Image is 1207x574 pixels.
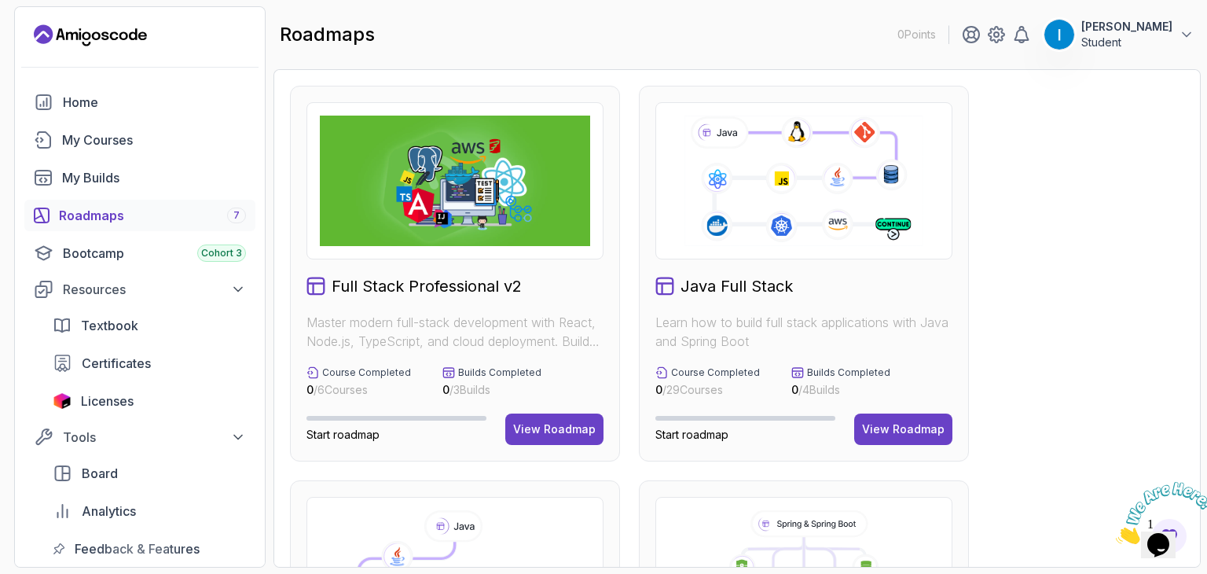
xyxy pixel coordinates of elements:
a: Landing page [34,23,147,48]
span: 0 [655,383,662,396]
div: Roadmaps [59,206,246,225]
p: 0 Points [897,27,936,42]
a: feedback [43,533,255,565]
h2: roadmaps [280,22,375,47]
a: bootcamp [24,237,255,269]
div: Resources [63,280,246,299]
a: licenses [43,385,255,417]
a: roadmaps [24,200,255,231]
div: Home [63,93,246,112]
div: Tools [63,428,246,447]
p: [PERSON_NAME] [1081,19,1172,35]
button: Resources [24,275,255,304]
span: 7 [233,209,240,222]
h2: Full Stack Professional v2 [332,275,522,297]
button: View Roadmap [854,414,952,445]
iframe: chat widget [1110,476,1207,550]
p: / 3 Builds [442,382,541,398]
div: Bootcamp [63,244,246,263]
img: Full Stack Professional v2 [320,116,590,246]
span: Licenses [81,392,134,410]
p: Course Completed [322,366,411,379]
p: / 4 Builds [791,382,890,398]
a: board [43,458,255,489]
a: home [24,86,255,118]
img: user profile image [1044,20,1074,50]
span: 0 [306,383,314,396]
div: View Roadmap [513,421,596,437]
a: courses [24,124,255,156]
button: View Roadmap [505,414,603,445]
span: Cohort 3 [201,247,242,259]
a: analytics [43,495,255,527]
p: Learn how to build full stack applications with Java and Spring Boot [655,313,952,351]
span: Textbook [81,316,138,335]
p: Course Completed [671,366,760,379]
button: user profile image[PERSON_NAME]Student [1044,19,1194,50]
div: My Builds [62,168,246,187]
span: 0 [442,383,449,396]
div: View Roadmap [862,421,945,437]
a: certificates [43,348,255,379]
span: Analytics [82,502,136,521]
span: 1 [6,6,13,20]
span: Board [82,464,118,483]
p: Builds Completed [807,366,890,379]
img: jetbrains icon [53,393,72,409]
p: Builds Completed [458,366,541,379]
h2: Java Full Stack [681,275,793,297]
span: Certificates [82,354,151,373]
span: 0 [791,383,798,396]
p: Student [1081,35,1172,50]
span: Start roadmap [306,428,380,441]
p: / 29 Courses [655,382,760,398]
p: / 6 Courses [306,382,411,398]
p: Master modern full-stack development with React, Node.js, TypeScript, and cloud deployment. Build... [306,313,603,351]
span: Feedback & Features [75,539,200,558]
button: Tools [24,423,255,451]
div: My Courses [62,131,246,149]
a: builds [24,162,255,193]
img: Chat attention grabber [6,6,104,68]
span: Start roadmap [655,428,728,441]
a: textbook [43,310,255,341]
